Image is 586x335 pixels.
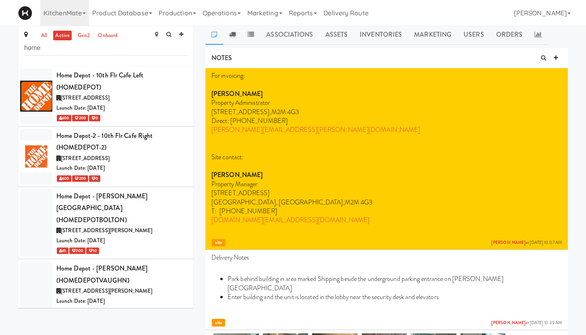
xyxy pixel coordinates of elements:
[56,262,187,286] div: Home Depot - [PERSON_NAME] (HOMEDEPOTVAUGHN)
[96,31,120,41] a: onboard
[271,107,300,117] span: M2M 4G3
[57,175,71,182] span: 600
[211,71,562,80] p: For invoicing:
[76,31,92,41] a: gen2
[56,163,187,173] div: Launch Date: [DATE]
[491,320,562,326] span: at [DATE] 10:39 AM
[61,94,110,102] span: [STREET_ADDRESS]
[24,41,187,56] input: Search site
[211,170,263,179] strong: [PERSON_NAME]
[354,25,408,45] a: Inventories
[72,175,88,182] span: 200
[56,69,187,93] div: Home Depot - 10th Flr Cafe Left (HOMEDEPOT)
[211,188,270,198] span: [STREET_ADDRESS]
[61,287,152,295] span: [STREET_ADDRESS][PERSON_NAME]
[211,53,232,62] span: NOTES
[228,275,562,293] li: Park behind building in area marked Shipping beside the underground parking entrance on [PERSON_N...
[491,240,562,246] span: at [DATE] 10:07 AM
[56,296,187,306] div: Launch Date: [DATE]
[211,125,420,134] a: [PERSON_NAME][EMAIL_ADDRESS][PERSON_NAME][DOMAIN_NAME]
[211,253,562,262] p: Delivery Notes
[211,108,562,117] p: [STREET_ADDRESS],
[408,25,458,45] a: Marketing
[57,115,71,121] span: 600
[18,259,193,319] li: Home Depot - [PERSON_NAME] (HOMEDEPOTVAUGHN)[STREET_ADDRESS][PERSON_NAME]Launch Date: [DATE] 100 ...
[89,115,100,121] span: 0
[345,198,373,207] span: M2M 4G3
[57,248,68,254] span: 65
[18,127,193,187] li: Home Depot-2 - 10th Flr Cafe Right (HOMEDEPOT-2)[STREET_ADDRESS]Launch Date: [DATE] 600 200 0
[69,248,85,254] span: 200
[56,103,187,113] div: Launch Date: [DATE]
[260,25,319,45] a: Associations
[212,319,225,327] span: site
[18,66,193,127] li: Home Depot - 10th Flr Cafe Left (HOMEDEPOT)[STREET_ADDRESS]Launch Date: [DATE] 600 200 0
[211,179,258,189] span: Property Manager
[211,152,243,162] span: Site contact:
[211,198,345,207] span: [GEOGRAPHIC_DATA], [GEOGRAPHIC_DATA],
[211,116,288,125] span: Direct: [PHONE_NUMBER]
[458,25,490,45] a: Users
[39,31,49,41] a: all
[72,115,88,121] span: 200
[56,130,187,154] div: Home Depot-2 - 10th Flr Cafe Right (HOMEDEPOT-2)
[211,98,270,107] span: Property Administrator
[211,89,263,98] strong: [PERSON_NAME]
[89,175,100,182] span: 0
[490,25,529,45] a: Orders
[86,248,99,254] span: 10
[491,239,526,246] a: [PERSON_NAME]
[56,190,187,226] div: Home Depot - [PERSON_NAME][GEOGRAPHIC_DATA] (HOMEDEPOTBOLTON)
[319,25,354,45] a: Assets
[56,236,187,246] div: Launch Date: [DATE]
[53,31,72,41] a: active
[211,215,369,225] a: [DOMAIN_NAME][EMAIL_ADDRESS][DOMAIN_NAME]
[491,320,526,326] a: [PERSON_NAME]
[211,206,277,216] span: T: [PHONE_NUMBER]
[212,239,225,247] span: site
[18,187,193,259] li: Home Depot - [PERSON_NAME][GEOGRAPHIC_DATA] (HOMEDEPOTBOLTON)[STREET_ADDRESS][PERSON_NAME]Launch ...
[61,154,110,162] span: [STREET_ADDRESS]
[61,227,152,234] span: [STREET_ADDRESS][PERSON_NAME]
[228,293,562,302] li: Enter building and the unit is located in the lobby near the security desk and elevators
[18,6,32,20] img: Micromart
